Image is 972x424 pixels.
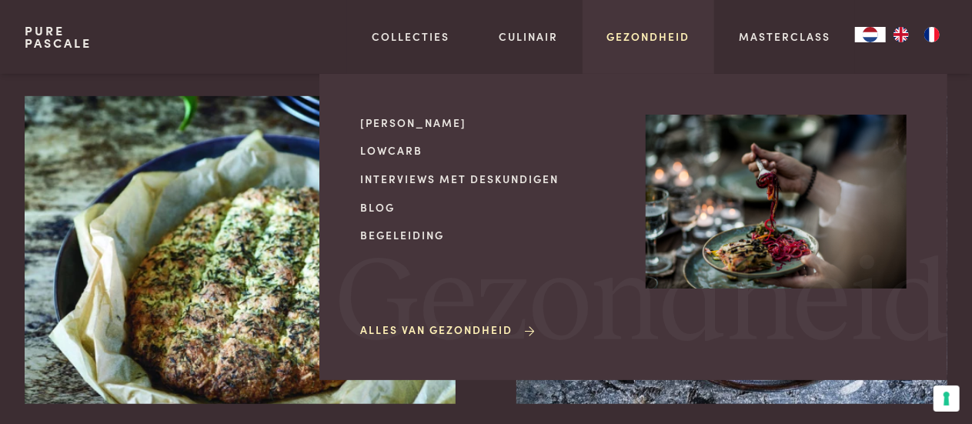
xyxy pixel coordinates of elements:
[855,27,886,42] a: NL
[360,322,537,338] a: Alles van Gezondheid
[855,27,886,42] div: Language
[360,199,621,215] a: Blog
[886,27,917,42] a: EN
[646,115,907,289] img: Gezondheid
[336,245,950,363] span: Gezondheid
[360,142,621,159] a: Lowcarb
[360,227,621,243] a: Begeleiding
[25,25,92,49] a: PurePascale
[360,171,621,187] a: Interviews met deskundigen
[607,28,690,45] a: Gezondheid
[372,28,449,45] a: Collecties
[739,28,830,45] a: Masterclass
[855,27,947,42] aside: Language selected: Nederlands
[886,27,947,42] ul: Language list
[499,28,558,45] a: Culinair
[917,27,947,42] a: FR
[934,386,960,412] button: Uw voorkeuren voor toestemming voor trackingtechnologieën
[360,115,621,131] a: [PERSON_NAME]
[25,96,456,404] img: Heerlijk noten-kaasbrood met olijfolie en Provençaalse kruiden (keto)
